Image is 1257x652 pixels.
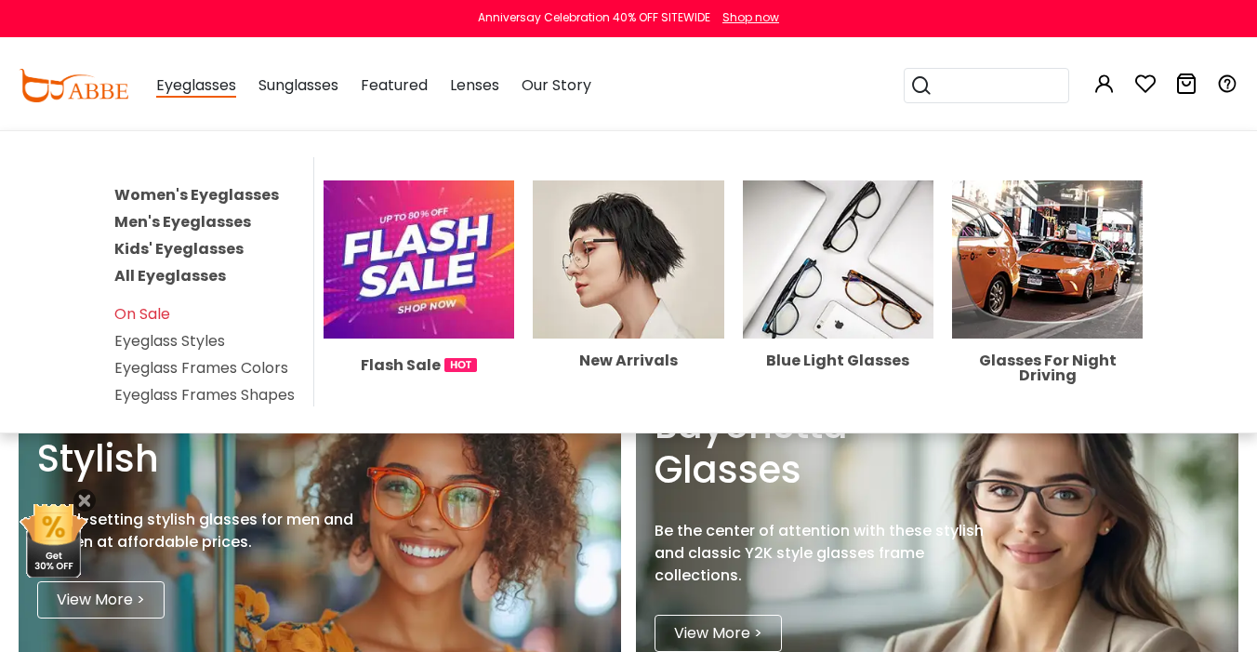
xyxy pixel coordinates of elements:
[743,247,933,367] a: Blue Light Glasses
[450,74,499,96] span: Lenses
[156,74,236,98] span: Eyeglasses
[114,184,279,206] a: Women's Eyeglasses
[324,247,514,376] a: Flash Sale
[361,353,441,377] span: Flash Sale
[722,9,779,26] div: Shop now
[713,9,779,25] a: Shop now
[533,180,723,339] img: New Arrivals
[114,211,251,233] a: Men's Eyeglasses
[952,247,1143,382] a: Glasses For Night Driving
[114,357,288,379] a: Eyeglass Frames Colors
[952,180,1143,339] img: Glasses For Night Driving
[743,180,933,339] img: Blue Light Glasses
[743,353,933,368] div: Blue Light Glasses
[533,247,723,367] a: New Arrivals
[655,403,990,492] h2: Bayonetta Glasses
[655,615,782,652] a: View More >
[655,520,990,587] div: Be the center of attention with these stylish and classic Y2K style glasses frame collections.
[114,303,170,325] a: On Sale
[19,69,128,102] img: abbeglasses.com
[114,238,244,259] a: Kids' Eyeglasses
[522,74,591,96] span: Our Story
[324,180,514,339] img: Flash Sale
[361,74,428,96] span: Featured
[114,330,225,352] a: Eyeglass Styles
[533,353,723,368] div: New Arrivals
[478,9,710,26] div: Anniversay Celebration 40% OFF SITEWIDE
[114,384,295,406] a: Eyeglass Frames Shapes
[19,503,88,578] img: mini welcome offer
[37,581,165,619] a: View More >
[37,509,373,553] div: Trend-setting stylish glasses for men and women at affordable prices.
[952,353,1143,383] div: Glasses For Night Driving
[37,436,373,481] h2: Stylish
[444,358,477,372] img: 1724998894317IetNH.gif
[114,265,226,286] a: All Eyeglasses
[258,74,338,96] span: Sunglasses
